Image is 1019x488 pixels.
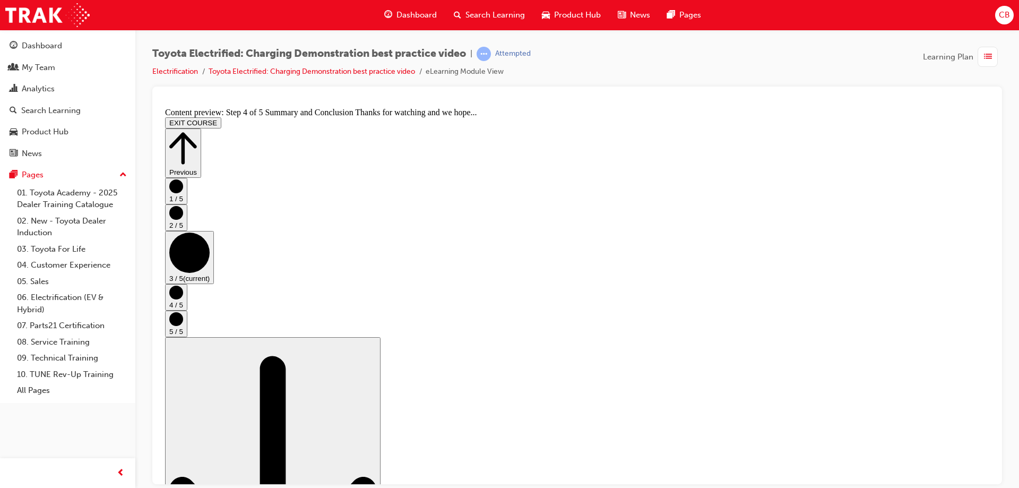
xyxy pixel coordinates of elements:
a: 10. TUNE Rev-Up Training [13,366,131,383]
span: 2 / 5 [8,118,22,126]
div: Pages [22,169,44,181]
span: car-icon [542,8,550,22]
a: 09. Technical Training [13,350,131,366]
a: search-iconSearch Learning [445,4,533,26]
span: search-icon [454,8,461,22]
span: 5 / 5 [8,224,22,232]
span: people-icon [10,63,18,73]
span: Search Learning [465,9,525,21]
span: pages-icon [10,170,18,180]
span: guage-icon [10,41,18,51]
li: eLearning Module View [426,66,504,78]
a: All Pages [13,382,131,399]
a: 08. Service Training [13,334,131,350]
span: search-icon [10,106,17,116]
a: Product Hub [4,122,131,142]
span: up-icon [119,168,127,182]
div: News [22,148,42,160]
a: Search Learning [4,101,131,121]
span: Toyota Electrified: Charging Demonstration best practice video [152,48,466,60]
a: Toyota Electrified: Charging Demonstration best practice video [209,67,415,76]
a: 04. Customer Experience [13,257,131,273]
span: 4 / 5 [8,198,22,206]
a: News [4,144,131,164]
a: 06. Electrification (EV & Hybrid) [13,289,131,318]
span: | [470,48,472,60]
span: prev-icon [117,467,125,480]
span: list-icon [984,50,992,64]
button: Previous [4,25,40,74]
span: 1 / 5 [8,91,22,99]
a: Analytics [4,79,131,99]
button: Pages [4,165,131,185]
div: Dashboard [22,40,62,52]
a: 01. Toyota Academy - 2025 Dealer Training Catalogue [13,185,131,213]
span: Product Hub [554,9,601,21]
button: 4 / 5 [4,181,27,207]
a: 02. New - Toyota Dealer Induction [13,213,131,241]
div: My Team [22,62,55,74]
img: Trak [5,3,90,27]
span: Learning Plan [923,51,973,63]
div: Product Hub [22,126,68,138]
div: Analytics [22,83,55,95]
span: CB [999,9,1010,21]
span: (current) [22,171,49,179]
button: 3 / 5(current) [4,127,53,181]
span: Previous [8,65,36,73]
a: car-iconProduct Hub [533,4,609,26]
div: Content preview: Step 4 of 5 Summary and Conclusion Thanks for watching and we hope... [4,4,828,14]
span: News [630,9,650,21]
button: DashboardMy TeamAnalyticsSearch LearningProduct HubNews [4,34,131,165]
button: 1 / 5 [4,74,27,101]
span: guage-icon [384,8,392,22]
span: 3 / 5 [8,171,22,179]
div: Attempted [495,49,531,59]
span: Pages [679,9,701,21]
button: EXIT COURSE [4,14,61,25]
span: chart-icon [10,84,18,94]
span: car-icon [10,127,18,137]
a: news-iconNews [609,4,659,26]
span: news-icon [10,149,18,159]
a: pages-iconPages [659,4,710,26]
a: Dashboard [4,36,131,56]
span: learningRecordVerb_ATTEMPT-icon [477,47,491,61]
a: 05. Sales [13,273,131,290]
button: Learning Plan [923,47,1002,67]
button: 2 / 5 [4,101,27,127]
a: 07. Parts21 Certification [13,318,131,334]
a: guage-iconDashboard [376,4,445,26]
div: Search Learning [21,105,81,117]
span: news-icon [618,8,626,22]
a: 03. Toyota For Life [13,241,131,258]
span: pages-icon [667,8,675,22]
button: 5 / 5 [4,207,27,234]
span: Dashboard [396,9,437,21]
a: Electrification [152,67,198,76]
a: My Team [4,58,131,78]
button: CB [995,6,1014,24]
